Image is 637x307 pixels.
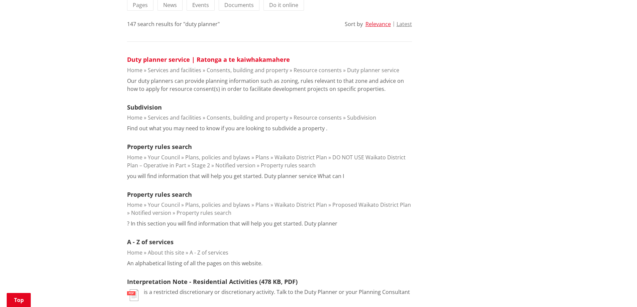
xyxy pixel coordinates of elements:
p: ? In this section you will find information that will help you get started. Duty planner [127,219,337,227]
a: Home [127,66,142,74]
a: A - Z of services [190,249,228,256]
span: Documents [224,1,254,9]
a: Subdivision [127,103,162,111]
a: Home [127,249,142,256]
a: Consents, building and property [207,66,288,74]
a: About this site [148,249,184,256]
a: Duty planner service [347,66,399,74]
a: Services and facilities [148,114,201,121]
span: News [163,1,177,9]
a: Stage 2 [192,162,210,169]
a: Resource consents [294,66,342,74]
a: Plans, policies and bylaws [185,154,250,161]
a: Plans, policies and bylaws [185,201,250,208]
iframe: Messenger Launcher [606,279,630,303]
a: Waikato District Plan [275,154,327,161]
a: DO NOT USE Waikato District Plan – Operative in Part [127,154,406,169]
a: Property rules search [127,143,192,151]
a: Notified version [131,209,171,216]
a: Your Council [148,201,180,208]
p: you will find information that will help you get started. Duty planner service What can I [127,172,344,180]
p: Find out what you may need to know if you are looking to subdivide a property . [127,124,327,132]
span: Do it online [269,1,298,9]
a: Home [127,114,142,121]
div: 147 search results for "duty planner" [127,20,220,28]
a: Resource consents [294,114,342,121]
p: is a restricted discretionary or discretionary activity. Talk to the Duty Planner or your Plannin... [144,288,410,296]
a: Duty planner service | Ratonga a te kaiwhakamahere [127,55,290,63]
a: Property rules search [127,190,192,198]
a: Subdivision [347,114,376,121]
p: Our duty planners can provide planning information such as zoning, rules relevant to that zone an... [127,77,412,93]
a: Home [127,154,142,161]
p: An alphabetical listing of all the pages on this website. [127,259,262,267]
span: Events [192,1,209,9]
a: A - Z of services [127,238,174,246]
a: Top [7,293,31,307]
span: Pages [133,1,148,9]
a: Plans [255,154,269,161]
button: Latest [397,21,412,27]
a: Plans [255,201,269,208]
button: Relevance [365,21,391,27]
a: Your Council [148,154,180,161]
a: Waikato District Plan [275,201,327,208]
a: Property rules search [177,209,231,216]
a: Property rules search [261,162,316,169]
img: document-pdf.svg [127,289,138,301]
div: Sort by [345,20,363,28]
a: Home [127,201,142,208]
a: Interpretation Note - Residential Activities (478 KB, PDF) [127,278,298,286]
a: Services and facilities [148,66,201,74]
a: Consents, building and property [207,114,288,121]
a: Notified version [215,162,255,169]
a: Proposed Waikato District Plan [332,201,411,208]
